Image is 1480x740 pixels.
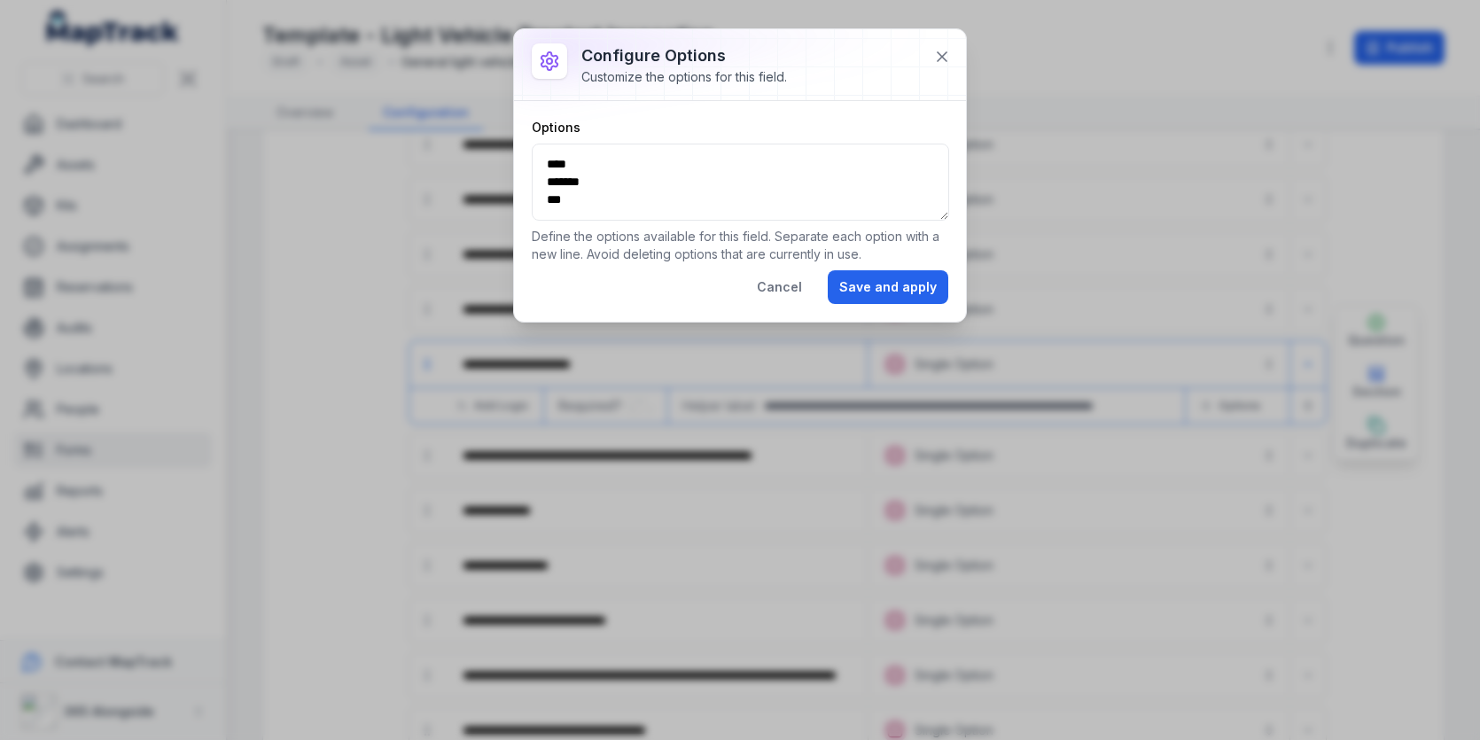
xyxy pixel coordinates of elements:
p: Define the options available for this field. Separate each option with a new line. Avoid deleting... [532,228,948,263]
div: Customize the options for this field. [581,68,787,86]
label: Options [532,119,580,136]
button: Save and apply [828,270,948,304]
h3: Configure options [581,43,787,68]
button: Cancel [745,270,814,304]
